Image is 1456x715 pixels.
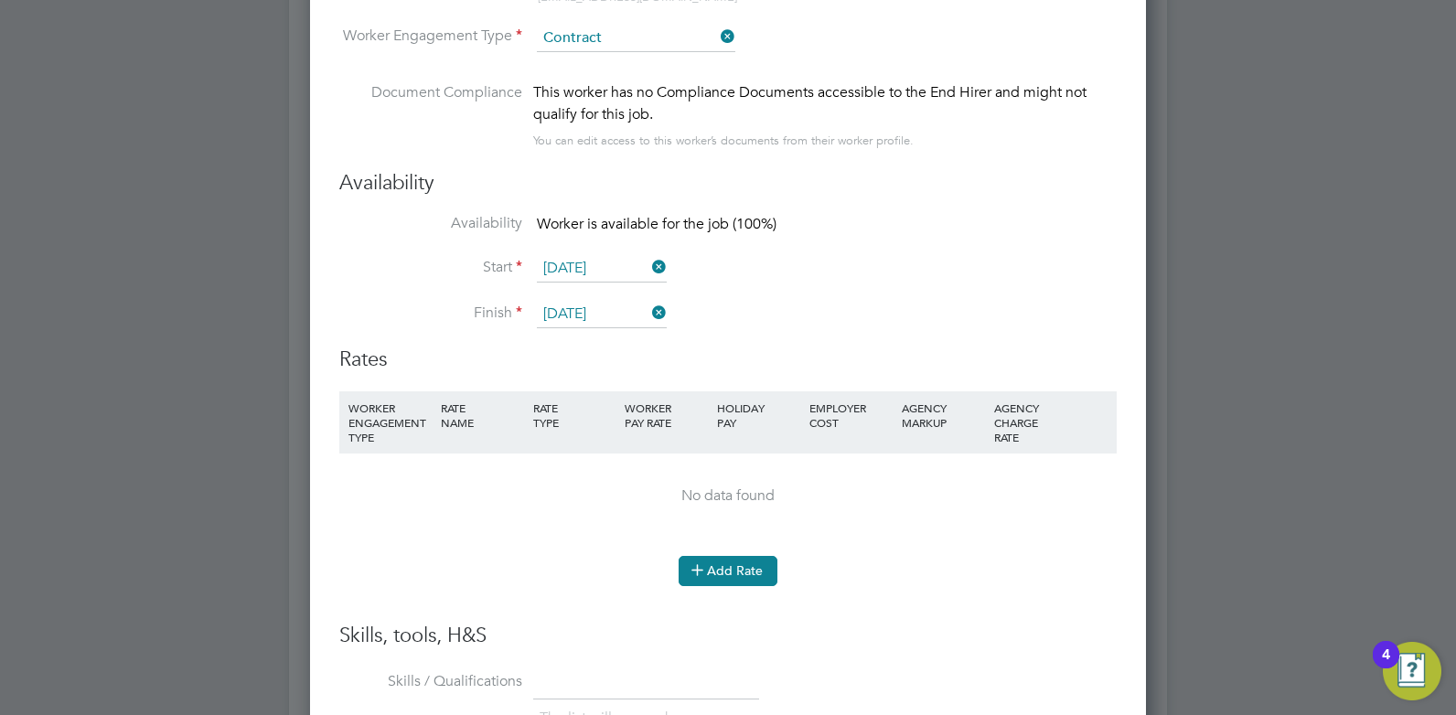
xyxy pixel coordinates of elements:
[339,347,1117,373] h3: Rates
[533,130,914,152] div: You can edit access to this worker’s documents from their worker profile.
[358,486,1098,506] div: No data found
[344,391,436,454] div: WORKER ENGAGEMENT TYPE
[537,25,735,52] input: Select one
[1383,642,1441,700] button: Open Resource Center, 4 new notifications
[897,391,990,439] div: AGENCY MARKUP
[990,391,1051,454] div: AGENCY CHARGE RATE
[436,391,529,439] div: RATE NAME
[537,255,667,283] input: Select one
[533,81,1117,125] div: This worker has no Compliance Documents accessible to the End Hirer and might not qualify for thi...
[529,391,621,439] div: RATE TYPE
[805,391,897,439] div: EMPLOYER COST
[339,304,522,323] label: Finish
[339,258,522,277] label: Start
[712,391,805,439] div: HOLIDAY PAY
[339,170,1117,197] h3: Availability
[620,391,712,439] div: WORKER PAY RATE
[537,215,776,233] span: Worker is available for the job (100%)
[339,27,522,46] label: Worker Engagement Type
[537,301,667,328] input: Select one
[339,81,522,148] label: Document Compliance
[339,623,1117,649] h3: Skills, tools, H&S
[339,214,522,233] label: Availability
[339,672,522,691] label: Skills / Qualifications
[679,556,777,585] button: Add Rate
[1382,655,1390,678] div: 4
